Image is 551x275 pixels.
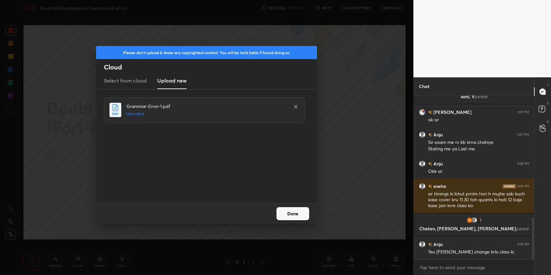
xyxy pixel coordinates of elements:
[419,94,529,99] p: soni, V
[157,77,187,84] h3: Upload new
[517,133,529,137] div: 3:07 PM
[547,101,549,106] p: D
[276,207,309,220] button: Done
[414,95,534,259] div: grid
[126,111,287,117] h5: Uploaded
[96,46,317,59] div: Please don't upload & share any copyrighted content. You will be held liable if found doing so.
[428,185,432,188] img: no-rating-badge.077c3623.svg
[428,117,529,123] div: ok sir
[419,183,426,190] img: default.png
[419,160,426,167] img: default.png
[104,63,317,71] h2: Cloud
[428,243,432,246] img: no-rating-badge.077c3623.svg
[419,241,426,248] img: default.png
[428,162,432,166] img: no-rating-badge.077c3623.svg
[475,93,487,99] span: joined
[432,109,472,115] h6: [PERSON_NAME]
[466,217,473,223] img: 3
[503,184,516,188] img: iconic-dark.1390631f.png
[414,78,435,95] p: Chat
[471,217,477,223] img: default.png
[547,83,549,87] p: T
[517,184,529,188] div: 3:08 PM
[428,139,529,146] div: Sir exam me rc kb krna chahiye
[419,109,426,115] img: a831f187697c49f0b938a805869e308d.jpg
[432,160,443,167] h6: Anju
[419,226,529,231] p: Chetan, [PERSON_NAME], [PERSON_NAME]
[546,119,549,124] p: G
[432,131,443,138] h6: Anju
[428,146,529,152] div: Stating me ya Last me
[428,111,432,114] img: no-rating-badge.077c3623.svg
[126,103,287,110] h4: Grammar-Error-1.pdf
[428,191,529,209] div: sir timings ki bhut prnlm hori h mujhe sab kuch kase cover kru 11.30 toh quants ki hoti 12 baje k...
[432,241,443,248] h6: Anju
[428,249,529,255] div: Yes [PERSON_NAME] change krlo class ki
[428,168,529,175] div: Okk sir
[517,110,529,114] div: 3:07 PM
[475,217,482,223] img: 624fc754f5ba48518c428b93550b73a2.jpg
[516,225,529,232] span: joined
[517,162,529,166] div: 3:08 PM
[428,133,432,137] img: no-rating-badge.077c3623.svg
[517,242,529,246] div: 3:08 PM
[419,131,426,138] img: default.png
[432,183,446,190] h6: sneha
